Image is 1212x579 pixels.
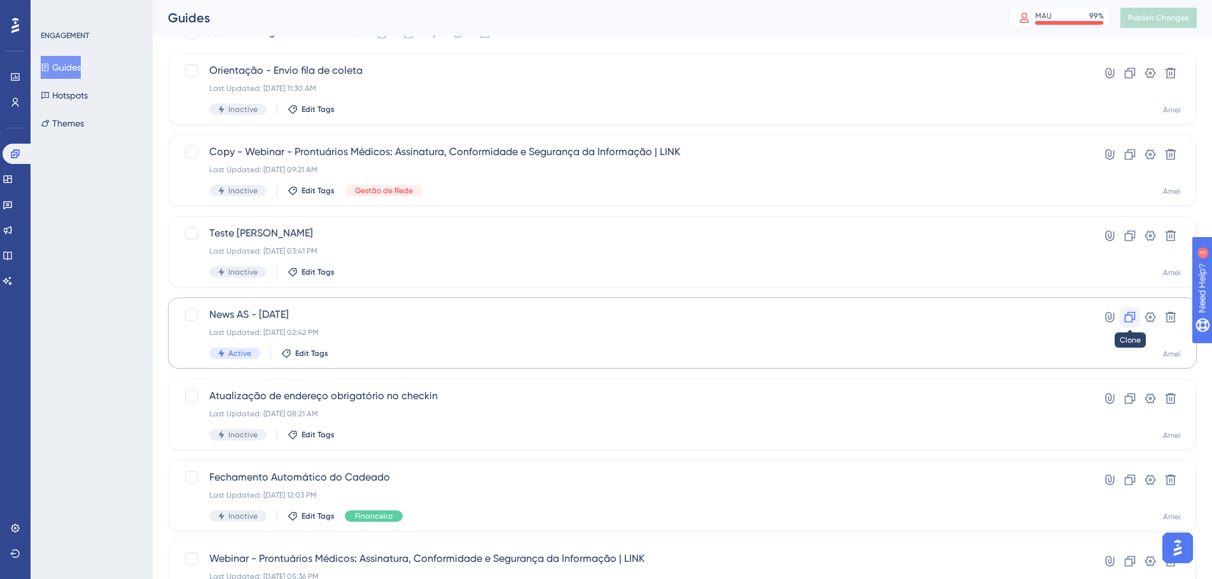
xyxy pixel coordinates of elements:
[1163,186,1181,196] div: Amei
[295,348,328,358] span: Edit Tags
[281,348,328,358] button: Edit Tags
[228,104,258,114] span: Inactive
[1035,11,1052,21] div: MAU
[302,511,335,521] span: Edit Tags
[209,409,1054,419] div: Last Updated: [DATE] 08:21 AM
[209,307,1054,322] span: News AS - [DATE]
[228,348,251,358] span: Active
[288,186,335,196] button: Edit Tags
[209,83,1054,93] div: Last Updated: [DATE] 11:30 AM
[228,430,258,440] span: Inactive
[228,267,258,277] span: Inactive
[209,490,1054,500] div: Last Updated: [DATE] 12:03 PM
[88,6,92,17] div: 3
[209,551,1054,566] span: Webinar - Prontuários Médicos: Assinatura, Conformidade e Segurança da Informação | LINK
[41,31,89,41] div: ENGAGEMENT
[209,226,1054,241] span: Teste [PERSON_NAME]
[302,430,335,440] span: Edit Tags
[209,63,1054,78] span: Orientação - Envio fila de coleta
[1128,13,1189,23] span: Publish Changes
[1163,430,1181,440] div: Amei
[288,511,335,521] button: Edit Tags
[209,388,1054,404] span: Atualização de endereço obrigatório no checkin
[288,430,335,440] button: Edit Tags
[209,470,1054,485] span: Fechamento Automático do Cadeado
[355,511,393,521] span: Financeiro
[355,186,413,196] span: Gestão de Rede
[288,104,335,114] button: Edit Tags
[209,327,1054,337] div: Last Updated: [DATE] 02:42 PM
[41,56,81,79] button: Guides
[302,104,335,114] span: Edit Tags
[228,186,258,196] span: Inactive
[228,511,258,521] span: Inactive
[1163,349,1181,359] div: Amei
[41,112,84,135] button: Themes
[168,9,977,27] div: Guides
[209,165,1054,175] div: Last Updated: [DATE] 09:21 AM
[302,186,335,196] span: Edit Tags
[1163,512,1181,522] div: Amei
[41,84,88,107] button: Hotspots
[209,144,1054,160] span: Copy - Webinar - Prontuários Médicos: Assinatura, Conformidade e Segurança da Informação | LINK
[1159,529,1197,567] iframe: UserGuiding AI Assistant Launcher
[288,267,335,277] button: Edit Tags
[1163,105,1181,115] div: Amei
[1163,268,1181,278] div: Amei
[1120,8,1197,28] button: Publish Changes
[30,3,80,18] span: Need Help?
[1089,11,1104,21] div: 99 %
[302,267,335,277] span: Edit Tags
[209,246,1054,256] div: Last Updated: [DATE] 03:41 PM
